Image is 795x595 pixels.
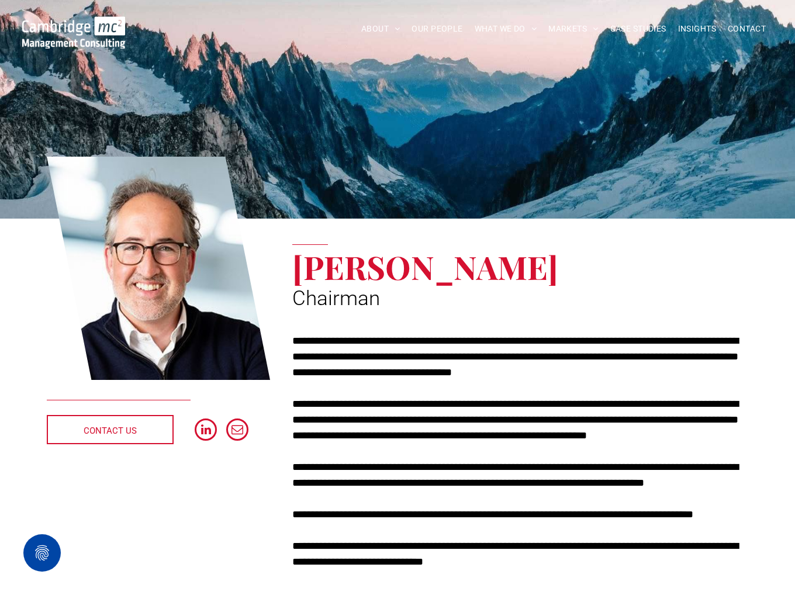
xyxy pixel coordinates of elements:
[226,418,248,444] a: email
[22,18,126,30] a: Your Business Transformed | Cambridge Management Consulting
[195,418,217,444] a: linkedin
[406,20,468,38] a: OUR PEOPLE
[292,286,380,310] span: Chairman
[84,416,137,445] span: CONTACT US
[604,20,672,38] a: CASE STUDIES
[355,20,406,38] a: ABOUT
[469,20,543,38] a: WHAT WE DO
[47,155,270,382] a: Tim Passingham | Chairman | Cambridge Management Consulting
[47,415,174,444] a: CONTACT US
[542,20,604,38] a: MARKETS
[722,20,772,38] a: CONTACT
[292,245,558,288] span: [PERSON_NAME]
[672,20,722,38] a: INSIGHTS
[22,16,126,49] img: Go to Homepage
